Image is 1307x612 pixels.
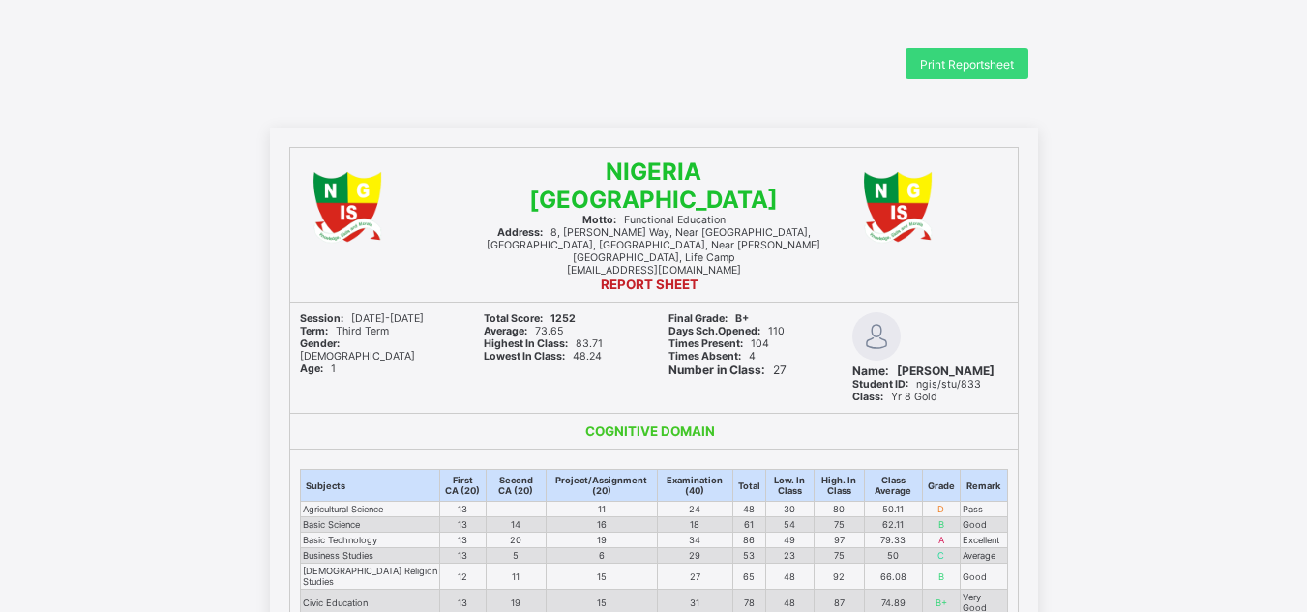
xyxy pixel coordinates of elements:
span: 1252 [484,312,576,325]
td: Good [960,564,1007,590]
span: [DATE]-[DATE] [300,312,424,325]
b: Total Score: [484,312,543,325]
b: Average: [484,325,527,337]
td: 54 [765,517,814,533]
span: Functional Education [582,214,726,226]
span: 4 [668,350,756,363]
span: 1 [300,363,336,375]
td: 12 [439,564,486,590]
td: Good [960,517,1007,533]
span: 110 [668,325,785,337]
td: 62.11 [864,517,922,533]
b: Times Present: [668,337,743,350]
span: Yr 8 Gold [852,391,937,403]
td: 11 [486,564,546,590]
th: Remark [960,470,1007,502]
td: 15 [546,564,657,590]
b: Highest In Class: [484,337,568,350]
span: Third Term [300,325,389,337]
td: 48 [732,502,765,517]
span: 104 [668,337,769,350]
td: Excellent [960,533,1007,548]
td: 34 [657,533,732,548]
td: 30 [765,502,814,517]
th: High. In Class [814,470,864,502]
td: 23 [765,548,814,564]
td: [DEMOGRAPHIC_DATA] Religion Studies [300,564,439,590]
span: 8, [PERSON_NAME] Way, Near [GEOGRAPHIC_DATA], [GEOGRAPHIC_DATA], [GEOGRAPHIC_DATA], Near [PERSON_... [487,226,820,264]
td: C [922,548,960,564]
th: Low. In Class [765,470,814,502]
b: Times Absent: [668,350,741,363]
b: Number in Class: [668,363,765,377]
th: Project/Assignment (20) [546,470,657,502]
td: 61 [732,517,765,533]
b: REPORT SHEET [601,277,698,292]
td: 53 [732,548,765,564]
td: Business Studies [300,548,439,564]
td: Pass [960,502,1007,517]
th: Examination (40) [657,470,732,502]
b: Session: [300,312,343,325]
td: 75 [814,548,864,564]
td: 13 [439,533,486,548]
b: Class: [852,391,883,403]
b: Student ID: [852,378,908,391]
span: [PERSON_NAME] [852,364,995,378]
b: Lowest In Class: [484,350,565,363]
td: 13 [439,502,486,517]
td: 50 [864,548,922,564]
td: 97 [814,533,864,548]
span: 27 [668,363,787,377]
td: Basic Science [300,517,439,533]
td: 48 [765,564,814,590]
td: 5 [486,548,546,564]
td: 29 [657,548,732,564]
th: Total [732,470,765,502]
td: Agricultural Science [300,502,439,517]
b: COGNITIVE DOMAIN [585,423,715,439]
th: Class Average [864,470,922,502]
span: 83.71 [484,337,603,350]
td: 24 [657,502,732,517]
td: B [922,517,960,533]
span: 73.65 [484,325,563,337]
td: 65 [732,564,765,590]
b: Gender: [300,337,340,350]
td: 18 [657,517,732,533]
td: 16 [546,517,657,533]
td: 75 [814,517,864,533]
b: Days Sch.Opened: [668,325,760,337]
td: 86 [732,533,765,548]
td: 92 [814,564,864,590]
td: 14 [486,517,546,533]
th: Second CA (20) [486,470,546,502]
td: D [922,502,960,517]
b: Name: [852,364,889,378]
td: 20 [486,533,546,548]
td: 13 [439,517,486,533]
td: 66.08 [864,564,922,590]
td: 79.33 [864,533,922,548]
th: Subjects [300,470,439,502]
td: Average [960,548,1007,564]
span: [DEMOGRAPHIC_DATA] [300,337,415,363]
td: 49 [765,533,814,548]
span: NIGERIA [GEOGRAPHIC_DATA] [529,158,778,214]
td: B [922,564,960,590]
th: First CA (20) [439,470,486,502]
td: 13 [439,548,486,564]
b: Motto: [582,214,616,226]
td: 80 [814,502,864,517]
b: Address: [497,226,543,239]
span: B+ [668,312,749,325]
td: A [922,533,960,548]
td: 50.11 [864,502,922,517]
span: [EMAIL_ADDRESS][DOMAIN_NAME] [567,264,741,277]
b: Term: [300,325,328,337]
td: 27 [657,564,732,590]
span: 48.24 [484,350,602,363]
b: Age: [300,363,323,375]
th: Grade [922,470,960,502]
td: 11 [546,502,657,517]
